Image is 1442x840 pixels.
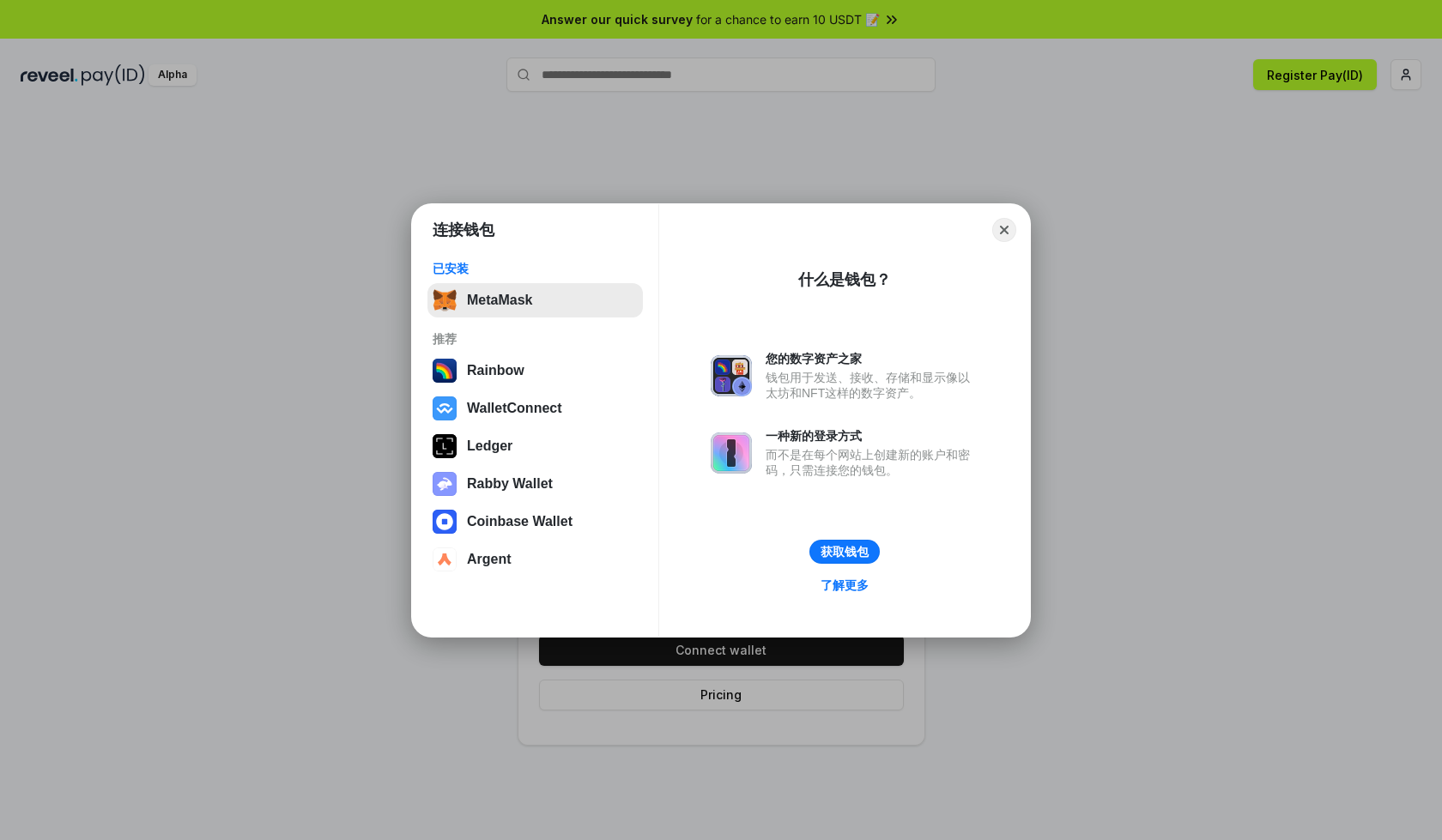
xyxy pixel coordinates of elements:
[467,476,553,492] div: Rabby Wallet
[433,547,457,571] img: svg+xml,%3Csvg%20width%3D%2228%22%20height%3D%2228%22%20viewBox%3D%220%200%2028%2028%22%20fill%3D...
[433,288,457,312] img: svg+xml,%3Csvg%20fill%3D%22none%22%20height%3D%2233%22%20viewBox%3D%220%200%2035%2033%22%20width%...
[427,467,643,501] button: Rabby Wallet
[467,552,512,567] div: Argent
[766,351,978,366] div: 您的数字资产之家
[766,428,978,444] div: 一种新的登录方式
[467,293,532,308] div: MetaMask
[427,505,643,539] button: Coinbase Wallet
[766,447,978,478] div: 而不是在每个网站上创建新的账户和密码，只需连接您的钱包。
[798,269,891,290] div: 什么是钱包？
[433,331,638,347] div: 推荐
[427,429,643,463] button: Ledger
[711,432,752,474] img: svg+xml,%3Csvg%20xmlns%3D%22http%3A%2F%2Fwww.w3.org%2F2000%2Fsvg%22%20fill%3D%22none%22%20viewBox...
[433,472,457,496] img: svg+xml,%3Csvg%20xmlns%3D%22http%3A%2F%2Fwww.w3.org%2F2000%2Fsvg%22%20fill%3D%22none%22%20viewBox...
[821,544,869,559] div: 获取钱包
[467,514,573,529] div: Coinbase Wallet
[766,370,978,401] div: 钱包用于发送、接收、存储和显示像以太坊和NFT这样的数字资产。
[427,354,643,388] button: Rainbow
[467,363,524,378] div: Rainbow
[821,577,869,593] div: 了解更多
[427,283,643,317] button: MetaMask
[711,355,752,396] img: svg+xml,%3Csvg%20xmlns%3D%22http%3A%2F%2Fwww.w3.org%2F2000%2Fsvg%22%20fill%3D%22none%22%20viewBox...
[809,540,880,564] button: 获取钱包
[433,434,457,458] img: svg+xml,%3Csvg%20xmlns%3D%22http%3A%2F%2Fwww.w3.org%2F2000%2Fsvg%22%20width%3D%2228%22%20height%3...
[467,438,512,454] div: Ledger
[433,396,457,420] img: svg+xml,%3Csvg%20width%3D%2228%22%20height%3D%2228%22%20viewBox%3D%220%200%2028%2028%22%20fill%3D...
[427,391,643,426] button: WalletConnect
[433,261,638,276] div: 已安装
[433,359,457,383] img: svg+xml,%3Csvg%20width%3D%22120%22%20height%3D%22120%22%20viewBox%3D%220%200%20120%20120%22%20fil...
[433,220,494,240] h1: 连接钱包
[467,401,562,416] div: WalletConnect
[427,542,643,577] button: Argent
[433,510,457,534] img: svg+xml,%3Csvg%20width%3D%2228%22%20height%3D%2228%22%20viewBox%3D%220%200%2028%2028%22%20fill%3D...
[992,218,1016,242] button: Close
[810,574,879,596] a: 了解更多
